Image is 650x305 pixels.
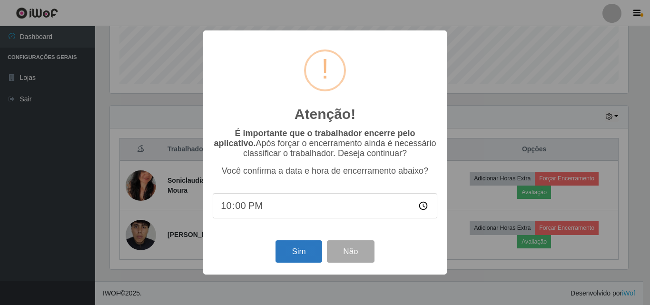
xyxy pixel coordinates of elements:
[214,128,415,148] b: É importante que o trabalhador encerre pelo aplicativo.
[213,128,437,158] p: Após forçar o encerramento ainda é necessário classificar o trabalhador. Deseja continuar?
[295,106,355,123] h2: Atenção!
[276,240,322,263] button: Sim
[213,166,437,176] p: Você confirma a data e hora de encerramento abaixo?
[327,240,374,263] button: Não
